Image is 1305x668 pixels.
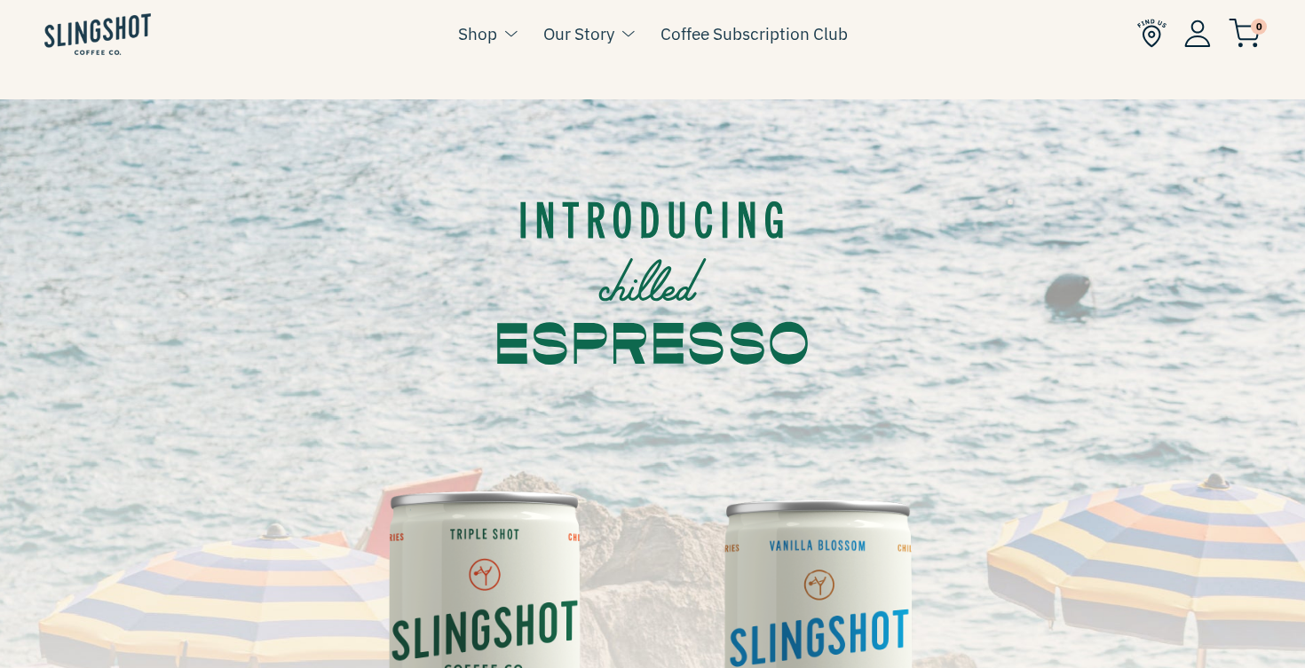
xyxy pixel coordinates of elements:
[660,20,848,47] a: Coffee Subscription Club
[1184,20,1211,47] img: Account
[1251,19,1267,35] span: 0
[543,20,614,47] a: Our Story
[497,113,808,431] img: intro.svg__PID:948df2cb-ef34-4dd7-a140-f54439bfbc6a
[1229,23,1261,44] a: 0
[1229,19,1261,48] img: cart
[458,20,497,47] a: Shop
[1137,19,1167,48] img: Find Us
